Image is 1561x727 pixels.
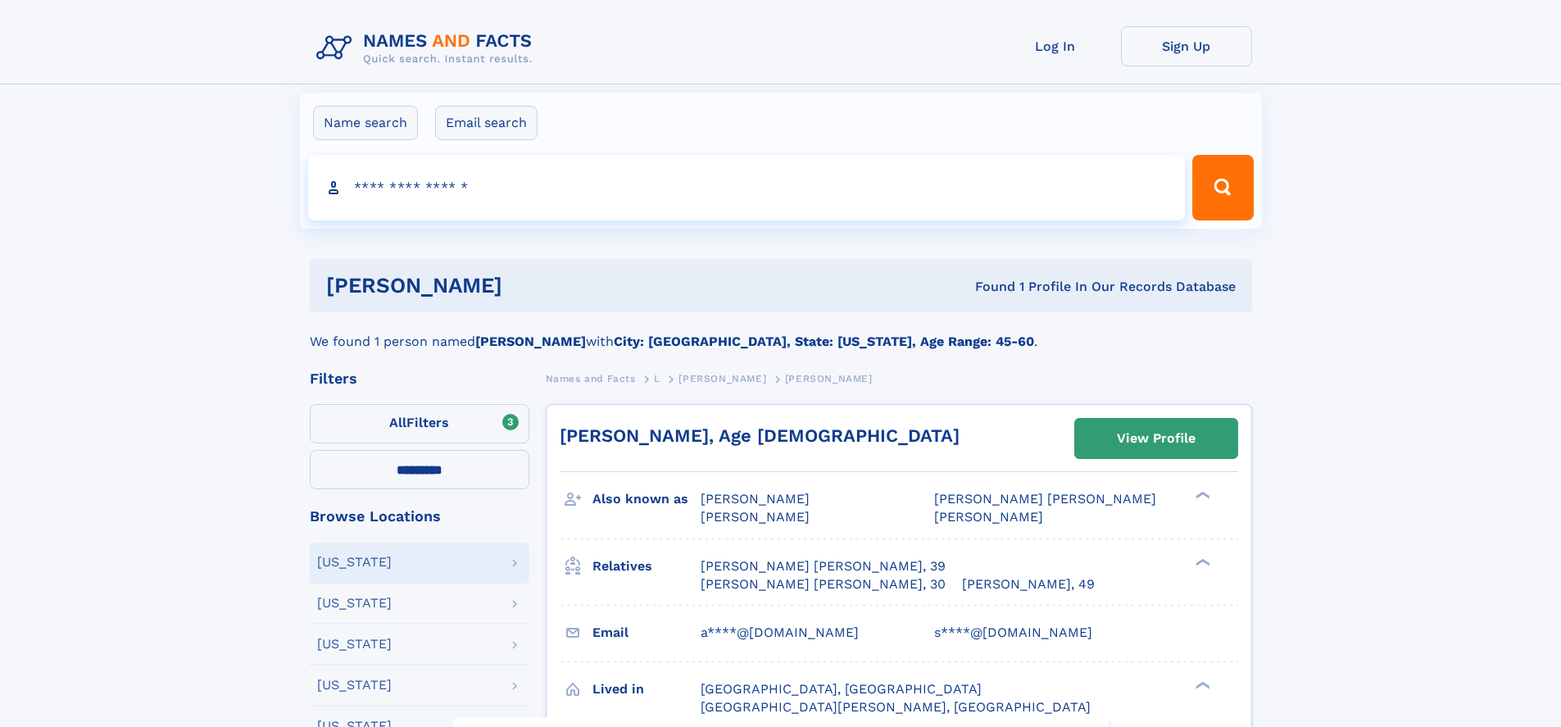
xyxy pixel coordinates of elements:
div: [US_STATE] [317,638,392,651]
a: Sign Up [1121,26,1252,66]
div: ❯ [1191,490,1211,501]
div: [US_STATE] [317,597,392,610]
a: [PERSON_NAME], 49 [962,575,1095,593]
a: [PERSON_NAME] [PERSON_NAME], 30 [701,575,946,593]
div: Browse Locations [310,509,529,524]
div: [US_STATE] [317,679,392,692]
input: search input [308,155,1186,220]
span: [PERSON_NAME] [934,509,1043,525]
label: Filters [310,404,529,443]
h3: Relatives [592,552,701,580]
span: L [654,373,660,384]
a: L [654,368,660,388]
a: Names and Facts [546,368,636,388]
a: Log In [990,26,1121,66]
h3: Lived in [592,675,701,703]
div: Found 1 Profile In Our Records Database [738,278,1236,296]
div: Filters [310,371,529,386]
a: [PERSON_NAME] [678,368,766,388]
div: View Profile [1117,420,1196,457]
span: [GEOGRAPHIC_DATA], [GEOGRAPHIC_DATA] [701,681,982,697]
span: [GEOGRAPHIC_DATA][PERSON_NAME], [GEOGRAPHIC_DATA] [701,699,1091,715]
h3: Email [592,619,701,647]
b: [PERSON_NAME] [475,334,586,349]
span: All [389,415,406,430]
a: [PERSON_NAME] [PERSON_NAME], 39 [701,557,946,575]
a: View Profile [1075,419,1237,458]
label: Email search [435,106,538,140]
div: ❯ [1191,557,1211,567]
span: [PERSON_NAME] [PERSON_NAME] [934,491,1156,507]
h3: Also known as [592,485,701,513]
div: [US_STATE] [317,556,392,569]
span: [PERSON_NAME] [785,373,873,384]
span: [PERSON_NAME] [701,509,810,525]
img: Logo Names and Facts [310,26,546,70]
div: ❯ [1191,679,1211,690]
a: [PERSON_NAME], Age [DEMOGRAPHIC_DATA] [560,425,960,446]
h1: [PERSON_NAME] [326,275,739,296]
span: [PERSON_NAME] [701,491,810,507]
div: We found 1 person named with . [310,312,1252,352]
label: Name search [313,106,418,140]
button: Search Button [1192,155,1253,220]
span: [PERSON_NAME] [678,373,766,384]
b: City: [GEOGRAPHIC_DATA], State: [US_STATE], Age Range: 45-60 [614,334,1034,349]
